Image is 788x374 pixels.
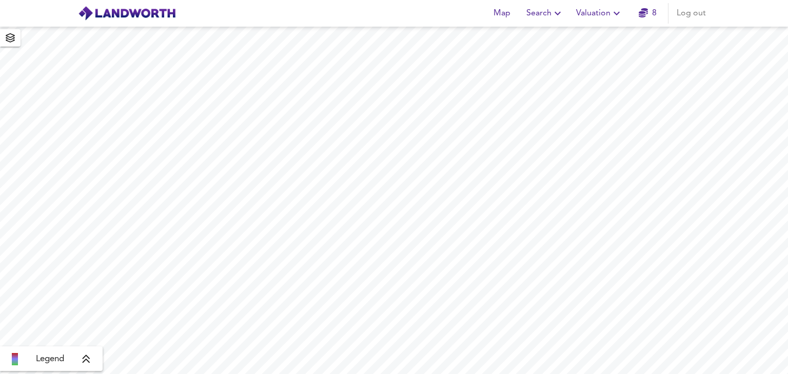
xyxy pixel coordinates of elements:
span: Search [526,6,564,20]
button: Search [522,3,568,24]
span: Legend [36,353,64,365]
button: Map [485,3,518,24]
button: 8 [631,3,664,24]
img: logo [78,6,176,21]
span: Valuation [576,6,623,20]
a: 8 [639,6,657,20]
button: Log out [673,3,710,24]
span: Map [489,6,514,20]
span: Log out [677,6,706,20]
button: Valuation [572,3,627,24]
